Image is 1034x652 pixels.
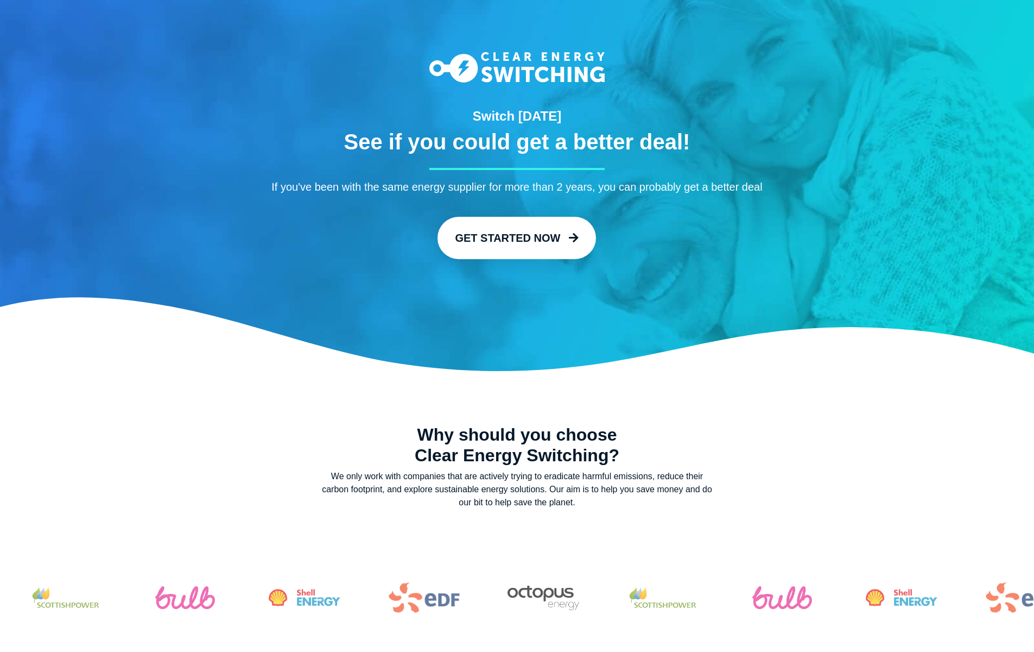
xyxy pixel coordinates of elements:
img: shell-energy [269,581,340,614]
img: octopus-energy [508,586,579,610]
div: See if you could get a better deal! [166,129,868,155]
img: scottish-power [30,585,102,611]
p: If you've been with the same energy supplier for more than 2 years, you can probably get a better... [166,179,868,195]
p: We only work with companies that are actively trying to eradicate harmful emissions, reduce their... [322,470,713,509]
img: bulb [149,580,221,616]
img: scottish-power [627,585,699,611]
a: Get Started Now [437,217,596,259]
h2: Why should you choose Clear Energy Switching? [322,424,713,466]
img: logo [429,52,605,83]
img: edf [388,582,460,614]
img: bulb [746,580,818,616]
div: Switch [DATE] [166,109,868,124]
img: shell-energy [866,581,937,614]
